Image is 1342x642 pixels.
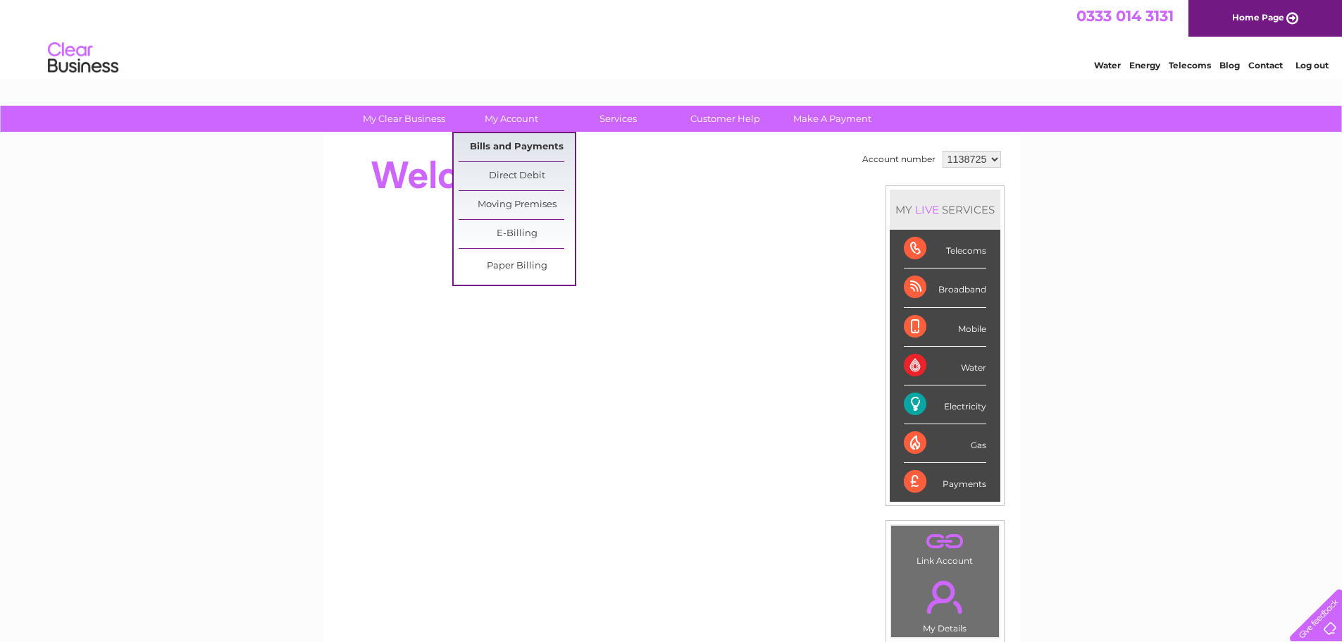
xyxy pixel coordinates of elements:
[339,8,1005,68] div: Clear Business is a trading name of Verastar Limited (registered in [GEOGRAPHIC_DATA] No. 3667643...
[904,268,986,307] div: Broadband
[904,308,986,347] div: Mobile
[560,106,676,132] a: Services
[895,529,995,554] a: .
[1169,60,1211,70] a: Telecoms
[459,162,575,190] a: Direct Debit
[459,191,575,219] a: Moving Premises
[459,133,575,161] a: Bills and Payments
[774,106,890,132] a: Make A Payment
[1219,60,1240,70] a: Blog
[904,347,986,385] div: Water
[1129,60,1160,70] a: Energy
[346,106,462,132] a: My Clear Business
[904,424,986,463] div: Gas
[1094,60,1121,70] a: Water
[453,106,569,132] a: My Account
[895,572,995,622] a: .
[890,190,1000,230] div: MY SERVICES
[859,147,939,171] td: Account number
[890,569,1000,638] td: My Details
[667,106,783,132] a: Customer Help
[1248,60,1283,70] a: Contact
[1076,7,1174,25] a: 0333 014 3131
[1296,60,1329,70] a: Log out
[890,525,1000,569] td: Link Account
[912,203,942,216] div: LIVE
[904,463,986,501] div: Payments
[47,37,119,80] img: logo.png
[459,220,575,248] a: E-Billing
[904,230,986,268] div: Telecoms
[904,385,986,424] div: Electricity
[459,252,575,280] a: Paper Billing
